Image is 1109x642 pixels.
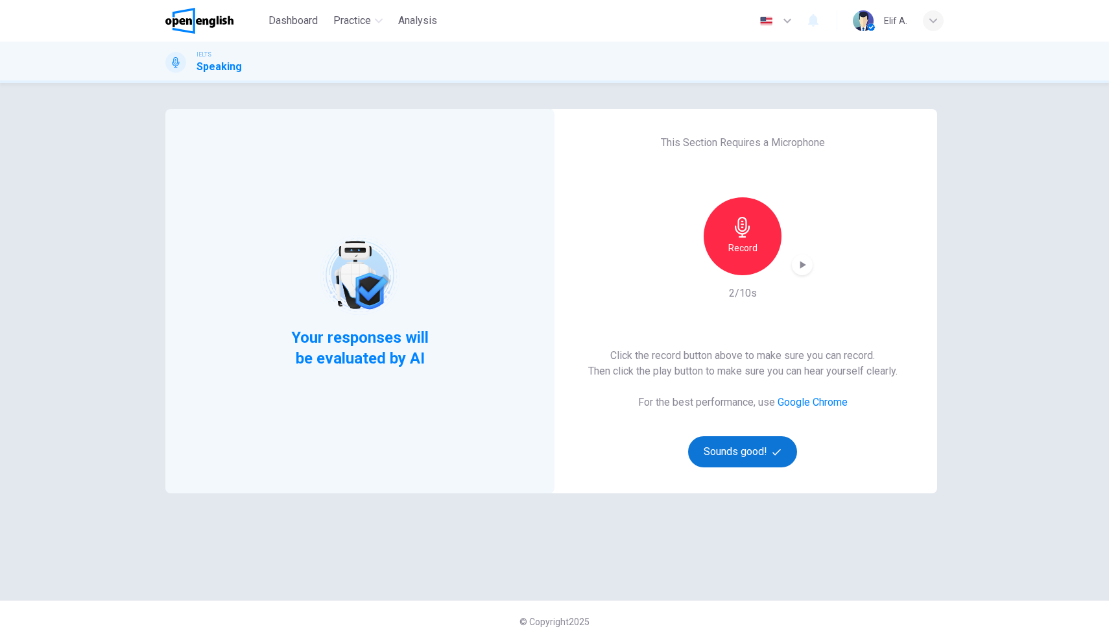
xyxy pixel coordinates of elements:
[588,348,898,379] h6: Click the record button above to make sure you can record. Then click the play button to make sur...
[398,13,437,29] span: Analysis
[519,617,590,627] span: © Copyright 2025
[884,13,907,29] div: Elif A.
[268,13,318,29] span: Dashboard
[333,13,371,29] span: Practice
[853,10,874,31] img: Profile picture
[263,9,323,32] button: Dashboard
[281,327,439,369] span: Your responses will be evaluated by AI
[778,396,848,408] a: Google Chrome
[728,240,757,256] h6: Record
[704,197,781,275] button: Record
[165,8,263,34] a: OpenEnglish logo
[661,135,825,151] h6: This Section Requires a Microphone
[688,436,797,467] button: Sounds good!
[165,8,233,34] img: OpenEnglish logo
[197,59,242,75] h1: Speaking
[197,50,211,59] span: IELTS
[328,9,388,32] button: Practice
[729,286,757,301] h6: 2/10s
[758,16,774,26] img: en
[318,234,401,316] img: robot icon
[393,9,442,32] button: Analysis
[638,395,848,410] h6: For the best performance, use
